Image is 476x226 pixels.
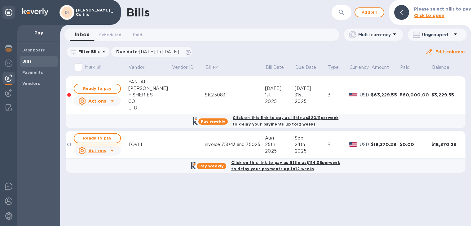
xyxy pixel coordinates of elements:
p: Bill № [205,64,218,71]
span: [DATE] to [DATE] [139,49,179,54]
b: Dashboard [22,48,46,52]
div: 2025 [295,148,327,154]
img: USD [349,93,357,97]
div: Aug [265,135,295,141]
div: $60,000.00 [400,92,431,98]
b: DI [65,10,69,15]
div: Bill [327,92,349,98]
div: 2025 [265,148,295,154]
div: SK25083 [205,92,265,98]
div: $0.00 [400,141,431,148]
div: 2025 [295,98,327,105]
img: Foreign exchange [5,60,12,67]
div: YANTAI [128,79,172,85]
button: Ready to pay [74,84,121,94]
div: 24th [295,141,327,148]
u: Actions [88,99,106,104]
div: Bill [327,141,349,148]
b: Click on this link to pay as little as $20.11 per week to delay your payments up to 12 weeks [233,115,338,126]
img: Logo [22,8,48,16]
img: USD [349,142,357,147]
p: Type [328,64,339,71]
p: [PERSON_NAME] Co inc [76,8,107,17]
span: Paid [400,64,418,71]
span: Amount [372,64,397,71]
div: FISHERIES [128,92,172,98]
span: Scheduled [99,32,121,38]
div: [DATE] [295,85,327,92]
span: Balance [432,64,457,71]
div: 1st [265,92,295,98]
span: Ready to pay [79,85,115,92]
div: $3,229.55 [431,92,460,98]
b: Click on this link to pay as little as $114.36 per week to delay your payments up to 12 weeks [231,160,340,171]
span: Ready to pay [79,135,115,142]
div: [DATE] [265,85,295,92]
div: Sep [295,135,327,141]
span: Vendor [129,64,152,71]
p: Due Date [295,64,316,71]
p: Vendor ID [172,64,194,71]
span: Due Date [295,64,324,71]
span: Add bill [360,9,379,16]
div: [PERSON_NAME] [128,85,172,92]
p: Amount [372,64,389,71]
b: Click to open [414,13,445,18]
button: Addbill [355,7,384,17]
p: Bill Date [266,64,284,71]
b: Pay weekly [199,164,224,168]
p: Balance [432,64,449,71]
p: Pay [22,30,55,36]
div: 31st [295,92,327,98]
p: USD [360,141,371,148]
h1: Bills [126,6,149,19]
b: Payments [22,70,43,75]
p: Due date : [116,49,182,55]
div: LTD [128,105,172,111]
button: Ready to pay [74,133,121,143]
div: Due date:[DATE] to [DATE] [111,47,192,57]
b: Please select bills to pay [414,7,471,11]
b: Vendors [22,81,40,86]
div: invoice 75043 and 75025 [205,141,265,148]
p: Vendor [129,64,144,71]
span: Bill Date [266,64,292,71]
u: Actions [88,148,106,153]
span: Vendor ID [172,64,202,71]
b: Bills [22,59,32,64]
div: $18,370.29 [431,141,460,148]
div: TOVLI [128,141,172,148]
div: $63,229.55 [371,92,399,98]
div: 25th [265,141,295,148]
b: Pay weekly [201,119,225,124]
span: Paid [133,32,142,38]
p: USD [360,92,371,98]
span: Bill № [205,64,226,71]
u: Edit columns [435,49,465,54]
span: Type [328,64,347,71]
p: Paid [400,64,410,71]
div: 2025 [265,98,295,105]
div: Unpin categories [2,6,15,19]
div: $18,370.29 [371,141,399,148]
div: CO [128,98,172,105]
p: Filter Bills [76,49,100,54]
p: Mark all [85,64,101,70]
span: Inbox [75,30,89,39]
p: Currency [350,64,369,71]
p: Ungrouped [422,32,452,38]
p: Multi currency [358,32,391,38]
